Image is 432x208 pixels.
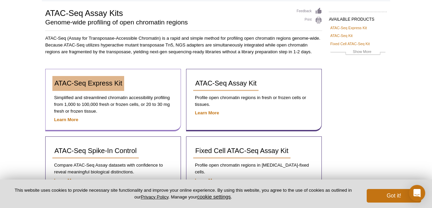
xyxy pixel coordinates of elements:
[193,162,315,175] p: Profile open chromatin regions in [MEDICAL_DATA]-fixed cells.
[409,185,425,201] div: Open Intercom Messenger
[45,35,322,55] p: ATAC-Seq (Assay for Transposase-Accessible Chromatin) is a rapid and simple method for profiling ...
[195,147,288,154] span: Fixed Cell ATAC-Seq Assay Kit
[330,25,367,31] a: ATAC-Seq Express Kit
[297,7,322,15] a: Feedback
[195,178,219,183] a: Learn More
[193,76,259,91] a: ATAC-Seq Assay Kit
[45,7,290,18] h1: ATAC-Seq Assay Kits
[367,189,421,203] button: Got it!
[54,117,78,122] a: Learn More
[330,33,353,39] a: ATAC-Seq Kit
[195,110,219,115] a: Learn More
[52,94,174,115] p: Simplified and streamlined chromatin accessibility profiling from 1,000 to 100,000 fresh or froze...
[11,187,355,200] p: This website uses cookies to provide necessary site functionality and improve your online experie...
[330,49,385,56] a: Show More
[329,12,387,24] h2: AVAILABLE PRODUCTS
[54,147,137,154] span: ATAC-Seq Spike-In Control
[52,76,124,91] a: ATAC-Seq Express Kit
[193,144,290,158] a: Fixed Cell ATAC-Seq Assay Kit
[54,178,78,183] a: Learn More
[45,19,290,25] h2: Genome-wide profiling of open chromatin regions
[54,79,122,87] span: ATAC-Seq Express Kit
[52,144,139,158] a: ATAC-Seq Spike-In Control
[197,194,231,200] button: cookie settings
[52,162,174,175] p: Compare ATAC-Seq Assay datasets with confidence to reveal meaningful biological distinctions.
[193,94,315,108] p: Profile open chromatin regions in fresh or frozen cells or tissues.
[330,41,370,47] a: Fixed Cell ATAC-Seq Kit
[297,17,322,24] a: Print
[141,194,168,200] a: Privacy Policy
[195,79,256,87] span: ATAC-Seq Assay Kit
